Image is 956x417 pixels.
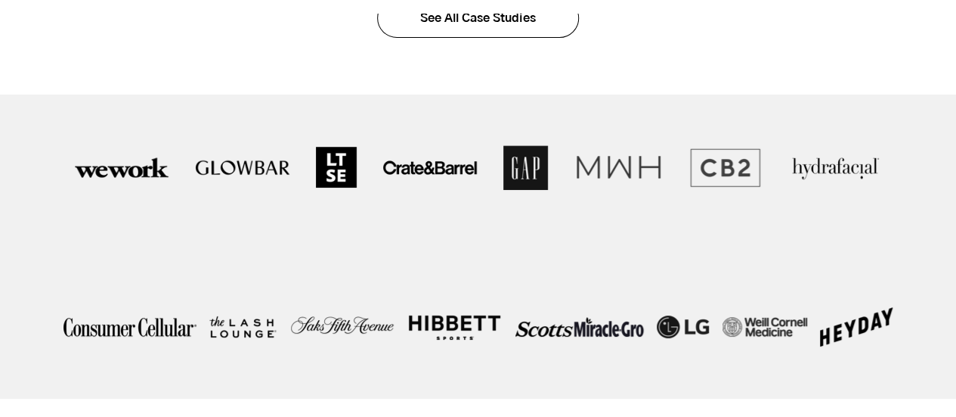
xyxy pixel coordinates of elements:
img: Glowbar_White_Logo_black_long_e533f2d9-d62d-4012-a335-3922b701e832 [195,158,290,177]
img: Weill cornell-1 [722,317,807,337]
img: Hibbett (1)-1 [407,315,502,340]
img: Gap-3 [503,145,548,190]
img: Heyday-3 [820,307,893,347]
img: logo-hydrafacial-center-2695174187-1 [787,154,882,181]
img: Crate-Barrel-Logo-2 [382,157,478,177]
img: Consumer_Cellular_logo.svg [63,317,196,337]
img: Untitled-2 1-1 [689,148,761,188]
img: scotts-2 [515,317,644,337]
img: logo_aHR0cHNfX19tYWxsbWF2ZXJpY2suaW1naXgubmV0X3dlYl9wcm9wZXJ0eV9tYW5hZ2Vyc18yMF9wcm9wZXJ0aWVzXzg4... [209,311,277,344]
img: LTSE logo-2 [316,147,357,188]
img: LG-2 [657,316,709,338]
img: WeWork-Logo.wine [74,154,169,182]
img: mwh-2 [574,144,664,191]
img: Saks fith avenue [290,304,394,350]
